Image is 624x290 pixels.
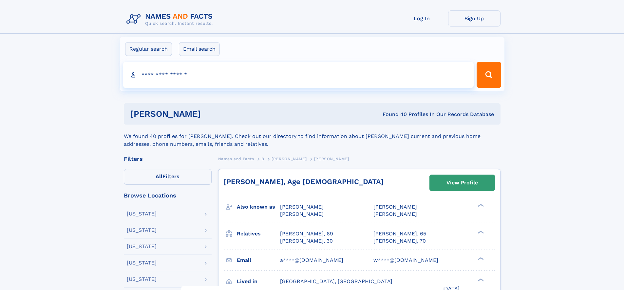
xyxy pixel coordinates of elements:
[280,211,324,217] span: [PERSON_NAME]
[373,211,417,217] span: [PERSON_NAME]
[179,42,220,56] label: Email search
[237,201,280,213] h3: Also known as
[237,255,280,266] h3: Email
[218,155,254,163] a: Names and Facts
[272,157,307,161] span: [PERSON_NAME]
[272,155,307,163] a: [PERSON_NAME]
[127,244,157,249] div: [US_STATE]
[124,156,212,162] div: Filters
[448,10,501,26] a: Sign Up
[127,260,157,265] div: [US_STATE]
[477,62,501,88] button: Search Button
[396,10,448,26] a: Log In
[261,157,264,161] span: B
[314,157,349,161] span: [PERSON_NAME]
[446,175,478,190] div: View Profile
[156,173,162,179] span: All
[124,10,218,28] img: Logo Names and Facts
[127,211,157,216] div: [US_STATE]
[237,276,280,287] h3: Lived in
[280,230,333,237] a: [PERSON_NAME], 69
[373,237,426,245] a: [PERSON_NAME], 70
[430,175,495,191] a: View Profile
[124,193,212,198] div: Browse Locations
[373,230,426,237] a: [PERSON_NAME], 65
[127,228,157,233] div: [US_STATE]
[261,155,264,163] a: B
[373,204,417,210] span: [PERSON_NAME]
[280,237,333,245] a: [PERSON_NAME], 30
[476,203,484,208] div: ❯
[130,110,292,118] h1: [PERSON_NAME]
[476,278,484,282] div: ❯
[476,256,484,261] div: ❯
[292,111,494,118] div: Found 40 Profiles In Our Records Database
[124,169,212,185] label: Filters
[125,42,172,56] label: Regular search
[476,230,484,234] div: ❯
[124,125,501,148] div: We found 40 profiles for [PERSON_NAME]. Check out our directory to find information about [PERSON...
[224,178,384,186] a: [PERSON_NAME], Age [DEMOGRAPHIC_DATA]
[280,204,324,210] span: [PERSON_NAME]
[123,62,474,88] input: search input
[280,278,392,284] span: [GEOGRAPHIC_DATA], [GEOGRAPHIC_DATA]
[237,228,280,239] h3: Relatives
[127,277,157,282] div: [US_STATE]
